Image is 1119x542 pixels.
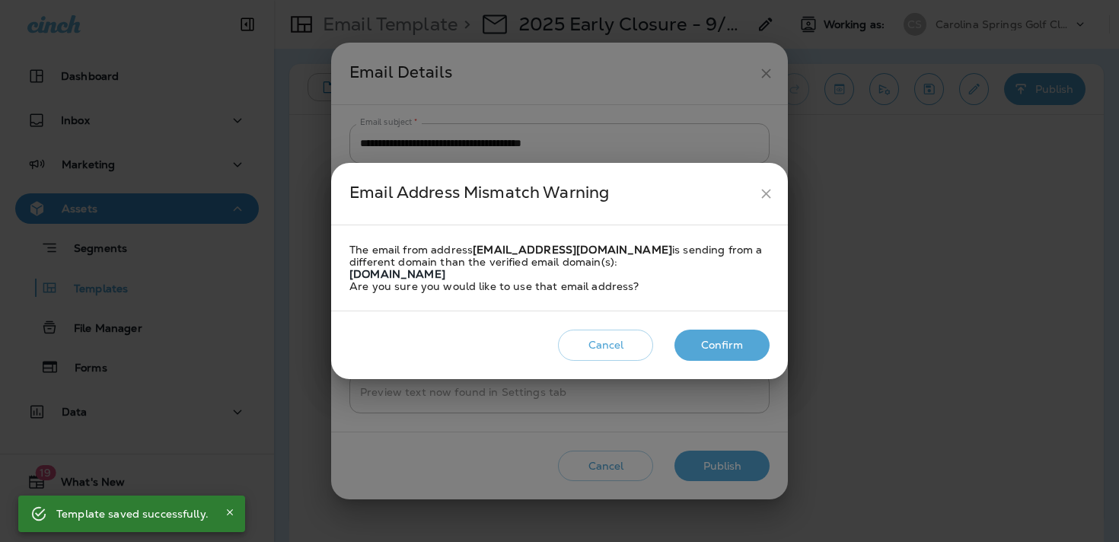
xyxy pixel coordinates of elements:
[349,244,770,292] div: The email from address is sending from a different domain than the verified email domain(s): Are ...
[558,330,653,361] button: Cancel
[752,180,780,208] button: close
[56,500,209,528] div: Template saved successfully.
[221,503,239,521] button: Close
[674,330,770,361] button: Confirm
[349,267,445,281] strong: [DOMAIN_NAME]
[473,243,672,257] strong: [EMAIL_ADDRESS][DOMAIN_NAME]
[349,180,752,208] div: Email Address Mismatch Warning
